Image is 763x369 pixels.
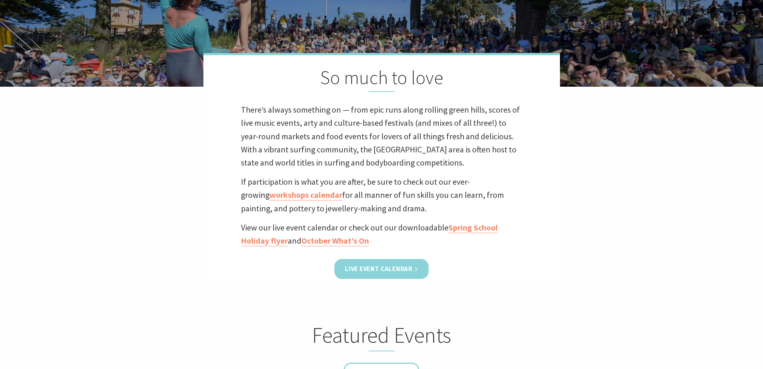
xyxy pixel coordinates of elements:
a: October What’s On [301,235,369,246]
h2: Featured Events [235,322,529,351]
a: workshops calendar [269,190,342,200]
p: There’s always something on — from epic runs along rolling green hills, scores of live music even... [241,103,522,169]
p: View our live event calendar or check out our downloadable and [241,221,522,247]
h2: So much to love [241,66,522,92]
a: Spring School Holiday flyer [241,222,498,246]
p: If participation is what you are after, be sure to check out our ever-growing for all manner of f... [241,175,522,215]
a: Live Event Calendar [334,259,428,279]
